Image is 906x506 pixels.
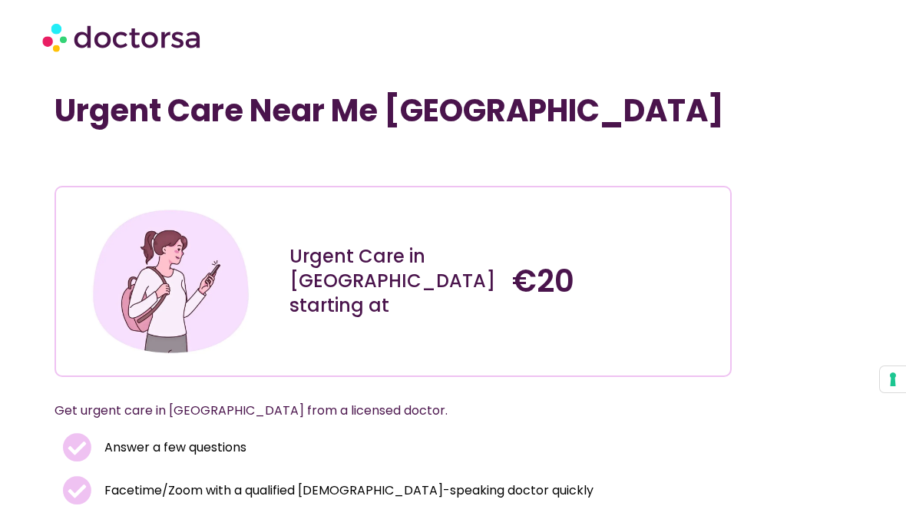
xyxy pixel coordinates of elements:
[101,437,246,458] span: Answer a few questions
[55,400,696,422] p: Get urgent care in [GEOGRAPHIC_DATA] from a licensed doctor.
[289,244,497,318] div: Urgent Care in [GEOGRAPHIC_DATA] starting at
[101,480,594,501] span: Facetime/Zoom with a qualified [DEMOGRAPHIC_DATA]-speaking doctor quickly
[55,92,732,129] h1: Urgent Care Near Me [GEOGRAPHIC_DATA]
[880,366,906,392] button: Your consent preferences for tracking technologies
[88,199,254,365] img: Illustration depicting a young woman in a casual outfit, engaged with her smartphone. She has a p...
[512,263,719,299] h4: €20
[62,152,293,170] iframe: Customer reviews powered by Trustpilot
